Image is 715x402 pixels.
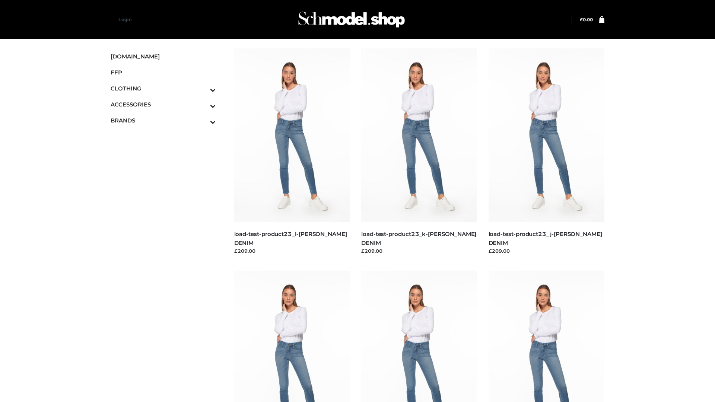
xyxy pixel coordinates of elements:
span: BRANDS [111,116,216,125]
button: Toggle Submenu [190,96,216,112]
span: £ [580,17,583,22]
a: ACCESSORIESToggle Submenu [111,96,216,112]
a: FFP [111,64,216,80]
a: Login [118,17,131,22]
a: load-test-product23_k-[PERSON_NAME] DENIM [361,230,476,246]
button: Toggle Submenu [190,112,216,128]
span: FFP [111,68,216,77]
span: CLOTHING [111,84,216,93]
bdi: 0.00 [580,17,593,22]
a: load-test-product23_j-[PERSON_NAME] DENIM [489,230,602,246]
span: ACCESSORIES [111,100,216,109]
a: £0.00 [580,17,593,22]
a: CLOTHINGToggle Submenu [111,80,216,96]
div: £209.00 [361,247,477,255]
a: BRANDSToggle Submenu [111,112,216,128]
div: £209.00 [489,247,605,255]
a: load-test-product23_l-[PERSON_NAME] DENIM [234,230,347,246]
img: Schmodel Admin 964 [296,5,407,34]
div: £209.00 [234,247,350,255]
a: [DOMAIN_NAME] [111,48,216,64]
button: Toggle Submenu [190,80,216,96]
span: [DOMAIN_NAME] [111,52,216,61]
